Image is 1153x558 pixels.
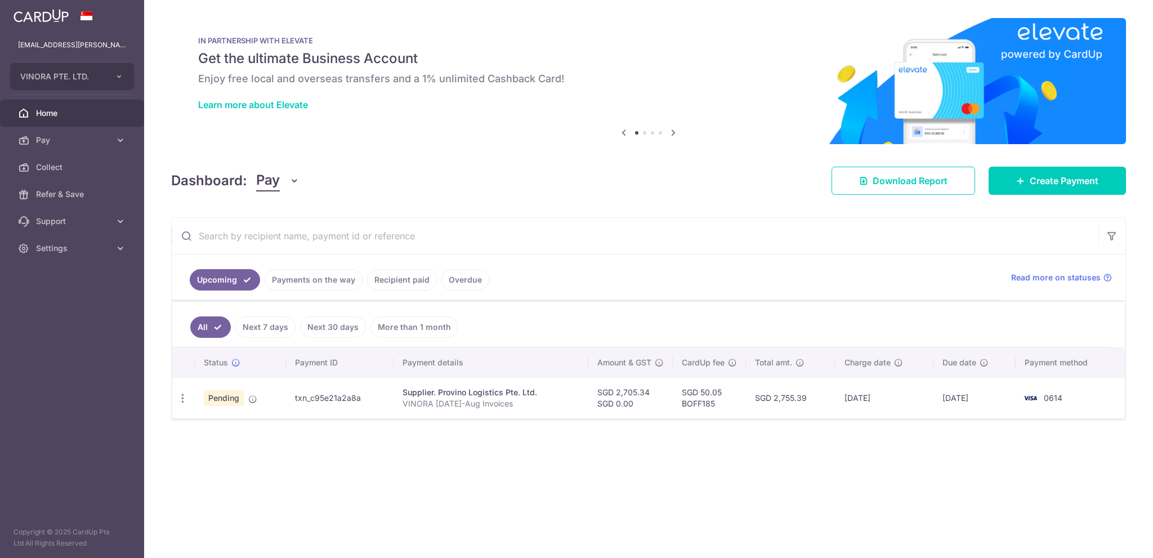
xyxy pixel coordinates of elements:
[367,269,437,291] a: Recipient paid
[198,99,308,110] a: Learn more about Elevate
[873,174,948,188] span: Download Report
[36,108,110,119] span: Home
[942,357,976,368] span: Due date
[1081,524,1142,552] iframe: Opens a widget where you can find more information
[190,316,231,338] a: All
[403,398,580,409] p: VINORA [DATE]-Aug Invoices
[835,377,933,418] td: [DATE]
[171,18,1126,144] img: Renovation banner
[755,357,792,368] span: Total amt.
[597,357,651,368] span: Amount & GST
[190,269,260,291] a: Upcoming
[235,316,296,338] a: Next 7 days
[198,36,1099,45] p: IN PARTNERSHIP WITH ELEVATE
[673,377,746,418] td: SGD 50.05 BOFF185
[1011,272,1112,283] a: Read more on statuses
[256,170,300,191] button: Pay
[403,387,580,398] div: Supplier. Provino Logistics Pte. Ltd.
[36,135,110,146] span: Pay
[18,39,126,51] p: [EMAIL_ADDRESS][PERSON_NAME][PERSON_NAME][DOMAIN_NAME]
[172,218,1098,254] input: Search by recipient name, payment id or reference
[204,390,244,406] span: Pending
[1011,272,1101,283] span: Read more on statuses
[198,72,1099,86] h6: Enjoy free local and overseas transfers and a 1% unlimited Cashback Card!
[36,216,110,227] span: Support
[171,171,247,191] h4: Dashboard:
[370,316,458,338] a: More than 1 month
[1019,391,1042,405] img: Bank Card
[36,189,110,200] span: Refer & Save
[989,167,1126,195] a: Create Payment
[198,50,1099,68] h5: Get the ultimate Business Account
[933,377,1016,418] td: [DATE]
[256,170,280,191] span: Pay
[36,162,110,173] span: Collect
[265,269,363,291] a: Payments on the way
[286,348,394,377] th: Payment ID
[1016,348,1125,377] th: Payment method
[588,377,673,418] td: SGD 2,705.34 SGD 0.00
[286,377,394,418] td: txn_c95e21a2a8a
[14,9,69,23] img: CardUp
[300,316,366,338] a: Next 30 days
[204,357,228,368] span: Status
[1044,393,1062,403] span: 0614
[10,63,134,90] button: VINORA PTE. LTD.
[394,348,589,377] th: Payment details
[832,167,975,195] a: Download Report
[844,357,891,368] span: Charge date
[441,269,489,291] a: Overdue
[20,71,104,82] span: VINORA PTE. LTD.
[1030,174,1098,188] span: Create Payment
[746,377,835,418] td: SGD 2,755.39
[36,243,110,254] span: Settings
[682,357,725,368] span: CardUp fee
